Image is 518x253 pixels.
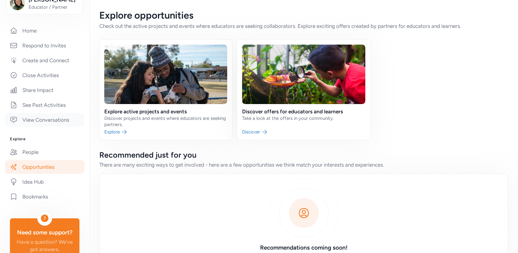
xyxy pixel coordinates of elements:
[5,39,84,52] a: Respond to Invites
[15,228,74,237] div: Need some support?
[10,137,79,142] h3: Explore
[99,161,508,168] div: There are many exciting ways to get involved - here are a few opportunities we think match your i...
[15,238,74,253] div: Have a question? We've got answers.
[99,150,508,160] div: Recommended just for you
[41,215,48,222] div: ?
[214,243,393,252] h3: Recommendations coming soon!
[99,10,508,21] div: Explore opportunities
[5,160,84,174] a: Opportunities
[5,68,84,82] a: Close Activities
[29,4,79,10] span: Educator / Partner
[5,98,84,112] a: See Past Activities
[5,54,84,67] a: Create and Connect
[99,22,508,30] div: Check out the active projects and events where educators are seeking collaborators. Explore excit...
[5,83,84,97] a: Share Impact
[5,24,84,37] a: Home
[5,190,84,203] a: Bookmarks
[5,145,84,159] a: People
[5,113,84,127] a: View Conversations
[5,175,84,189] a: Idea Hub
